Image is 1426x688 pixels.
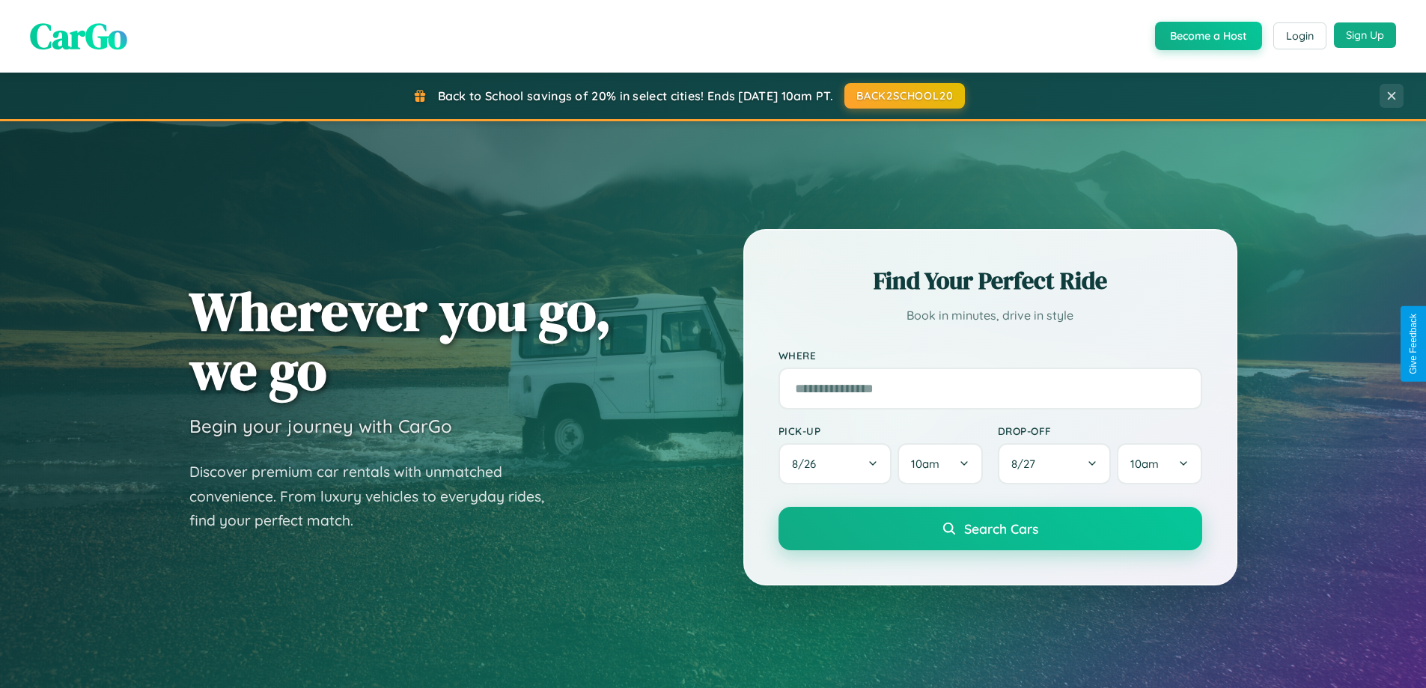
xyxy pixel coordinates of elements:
p: Discover premium car rentals with unmatched convenience. From luxury vehicles to everyday rides, ... [189,460,564,533]
span: CarGo [30,11,127,61]
button: 8/27 [998,443,1112,484]
h3: Begin your journey with CarGo [189,415,452,437]
p: Book in minutes, drive in style [778,305,1202,326]
button: Login [1273,22,1326,49]
h1: Wherever you go, we go [189,281,612,400]
label: Pick-up [778,424,983,437]
span: 8 / 26 [792,457,823,471]
button: 8/26 [778,443,892,484]
h2: Find Your Perfect Ride [778,264,1202,297]
span: 10am [1130,457,1159,471]
span: Search Cars [964,520,1038,537]
button: 10am [1117,443,1201,484]
span: 8 / 27 [1011,457,1043,471]
button: BACK2SCHOOL20 [844,83,965,109]
button: Become a Host [1155,22,1262,50]
button: Sign Up [1334,22,1396,48]
div: Give Feedback [1408,314,1419,374]
span: Back to School savings of 20% in select cities! Ends [DATE] 10am PT. [438,88,833,103]
button: Search Cars [778,507,1202,550]
button: 10am [898,443,982,484]
label: Where [778,349,1202,362]
label: Drop-off [998,424,1202,437]
span: 10am [911,457,939,471]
